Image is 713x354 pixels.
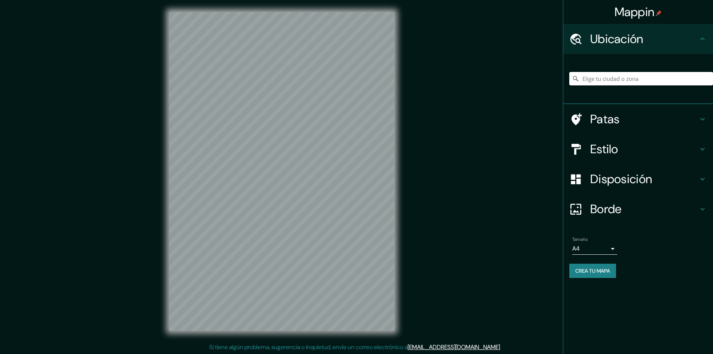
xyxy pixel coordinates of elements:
font: Mappin [615,4,655,20]
font: Disposición [590,171,652,187]
font: Crea tu mapa [575,267,610,274]
font: Patas [590,111,620,127]
div: Disposición [563,164,713,194]
font: . [500,343,501,351]
font: Si tiene algún problema, sugerencia o inquietud, envíe un correo electrónico a [209,343,408,351]
div: A4 [572,243,617,255]
a: [EMAIL_ADDRESS][DOMAIN_NAME] [408,343,500,351]
img: pin-icon.png [656,10,662,16]
canvas: Mapa [169,12,394,331]
font: . [502,343,504,351]
font: Tamaño [572,236,588,242]
font: Estilo [590,141,618,157]
input: Elige tu ciudad o zona [569,72,713,85]
button: Crea tu mapa [569,264,616,278]
font: Borde [590,201,622,217]
div: Borde [563,194,713,224]
div: Estilo [563,134,713,164]
div: Ubicación [563,24,713,54]
font: . [501,343,502,351]
font: Ubicación [590,31,643,47]
div: Patas [563,104,713,134]
font: A4 [572,245,580,252]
